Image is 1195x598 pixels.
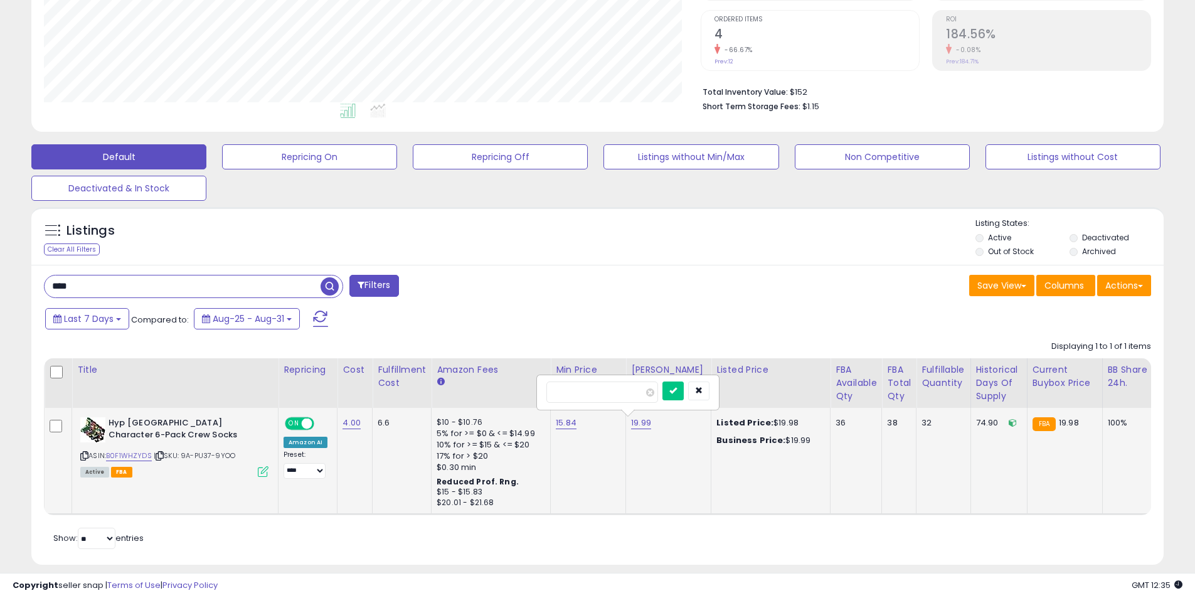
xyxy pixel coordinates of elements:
span: OFF [312,419,332,429]
button: Listings without Cost [985,144,1160,169]
span: All listings currently available for purchase on Amazon [80,467,109,478]
div: Fulfillment Cost [378,363,426,390]
li: $152 [703,83,1142,99]
label: Archived [1082,246,1116,257]
p: Listing States: [975,218,1164,230]
button: Filters [349,275,398,297]
span: Show: entries [53,532,144,544]
b: Hyp [GEOGRAPHIC_DATA] Character 6-Pack Crew Socks [109,417,261,444]
small: Prev: 184.71% [946,58,979,65]
h2: 184.56% [946,27,1150,44]
a: 4.00 [343,417,361,429]
span: Compared to: [131,314,189,326]
div: $20.01 - $21.68 [437,498,541,508]
span: Aug-25 - Aug-31 [213,312,284,325]
span: 19.98 [1059,417,1079,429]
span: FBA [111,467,132,478]
div: FBA Available Qty [836,363,876,403]
div: Preset: [284,451,327,479]
button: Listings without Min/Max [603,144,778,169]
div: 17% for > $20 [437,451,541,462]
small: Amazon Fees. [437,376,444,388]
img: 41Z6ySisPVL._SL40_.jpg [80,417,105,442]
span: ON [286,419,302,429]
div: 36 [836,417,872,429]
b: Listed Price: [716,417,773,429]
a: Terms of Use [107,579,161,591]
span: $1.15 [802,100,819,112]
h5: Listings [66,222,115,240]
div: Min Price [556,363,620,376]
div: Current Buybox Price [1033,363,1097,390]
div: Listed Price [716,363,825,376]
div: $0.30 min [437,462,541,473]
small: FBA [1033,417,1056,431]
div: [PERSON_NAME] [631,363,706,376]
div: seller snap | | [13,580,218,592]
a: 15.84 [556,417,576,429]
div: 32 [921,417,960,429]
small: -0.08% [952,45,980,55]
div: ASIN: [80,417,268,476]
button: Repricing On [222,144,397,169]
button: Columns [1036,275,1095,296]
div: FBA Total Qty [887,363,911,403]
span: ROI [946,16,1150,23]
div: 10% for >= $15 & <= $20 [437,439,541,451]
button: Deactivated & In Stock [31,176,206,201]
div: Amazon AI [284,437,327,448]
div: 6.6 [378,417,422,429]
div: Title [77,363,273,376]
a: Privacy Policy [162,579,218,591]
label: Deactivated [1082,232,1129,243]
b: Reduced Prof. Rng. [437,476,519,487]
div: BB Share 24h. [1108,363,1154,390]
button: Non Competitive [795,144,970,169]
span: 2025-09-8 12:35 GMT [1132,579,1182,591]
div: $10 - $10.76 [437,417,541,428]
button: Actions [1097,275,1151,296]
button: Last 7 Days [45,308,129,329]
div: Clear All Filters [44,243,100,255]
div: 74.90 [976,417,1017,429]
small: Prev: 12 [714,58,733,65]
div: Historical Days Of Supply [976,363,1022,403]
span: Last 7 Days [64,312,114,325]
button: Default [31,144,206,169]
span: | SKU: 9A-PU37-9YOO [154,451,235,461]
small: -66.67% [720,45,753,55]
div: Displaying 1 to 1 of 1 items [1051,341,1151,353]
b: Short Term Storage Fees: [703,101,800,112]
div: $19.98 [716,417,821,429]
div: Cost [343,363,367,376]
div: 38 [887,417,906,429]
div: $15 - $15.83 [437,487,541,498]
div: $19.99 [716,435,821,446]
h2: 4 [714,27,919,44]
div: Amazon Fees [437,363,545,376]
b: Business Price: [716,434,785,446]
strong: Copyright [13,579,58,591]
span: Columns [1044,279,1084,292]
div: 100% [1108,417,1149,429]
a: 19.99 [631,417,651,429]
button: Save View [969,275,1034,296]
button: Repricing Off [413,144,588,169]
a: B0F1WHZYDS [106,451,152,461]
label: Active [988,232,1011,243]
div: Fulfillable Quantity [921,363,965,390]
div: Repricing [284,363,332,376]
button: Aug-25 - Aug-31 [194,308,300,329]
div: 5% for >= $0 & <= $14.99 [437,428,541,439]
b: Total Inventory Value: [703,87,788,97]
label: Out of Stock [988,246,1034,257]
span: Ordered Items [714,16,919,23]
